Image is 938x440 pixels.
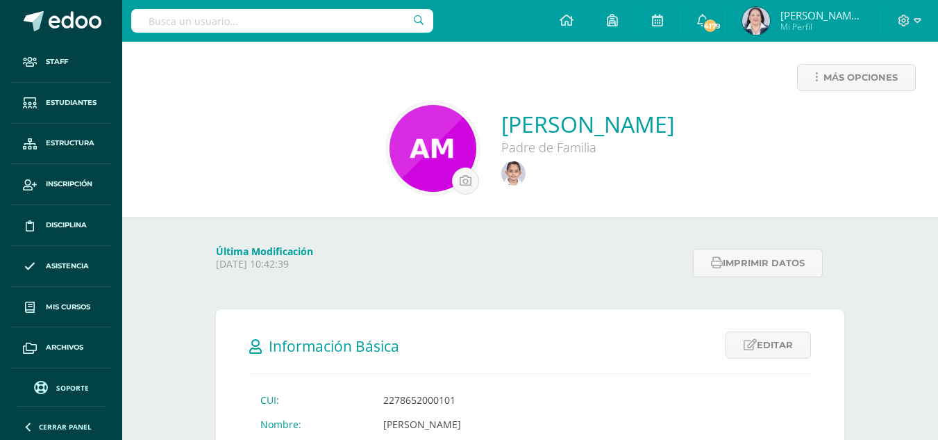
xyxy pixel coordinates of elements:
a: [PERSON_NAME] [501,109,674,139]
h4: Última Modificación [216,245,685,258]
span: Mis cursos [46,302,90,313]
a: Disciplina [11,205,111,246]
td: CUI: [249,388,372,412]
a: Más opciones [797,64,916,91]
td: 2278652000101 [372,388,671,412]
span: Asistencia [46,261,89,272]
span: [PERSON_NAME][US_STATE] [780,8,864,22]
a: Soporte [17,377,106,396]
span: Soporte [56,383,89,393]
span: Archivos [46,342,83,353]
span: Staff [46,56,68,67]
span: Información Básica [269,336,399,356]
span: Más opciones [823,65,898,90]
td: Nombre: [249,412,372,437]
img: fe53d7ae786b55563c24a91e08ec84ad.png [390,105,476,192]
div: Padre de Familia [501,139,674,156]
a: Estudiantes [11,83,111,124]
span: Estructura [46,138,94,149]
a: Mis cursos [11,287,111,328]
input: Busca un usuario... [131,9,433,33]
a: Estructura [11,124,111,165]
img: 91010995ba55083ab2a46da906f26f18.png [742,7,770,35]
a: Editar [726,332,811,359]
span: Cerrar panel [39,422,92,432]
p: [DATE] 10:42:39 [216,258,685,270]
img: a696b290f91143901f7fe8e16fad39e2.png [501,161,526,186]
span: Inscripción [46,179,92,190]
span: Disciplina [46,220,87,231]
span: Estudiantes [46,97,97,108]
a: Archivos [11,327,111,368]
a: Staff [11,42,111,83]
span: 4179 [703,18,718,33]
a: Inscripción [11,164,111,205]
td: [PERSON_NAME] [372,412,671,437]
button: Imprimir datos [693,249,823,277]
a: Asistencia [11,246,111,287]
span: Mi Perfil [780,21,864,33]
